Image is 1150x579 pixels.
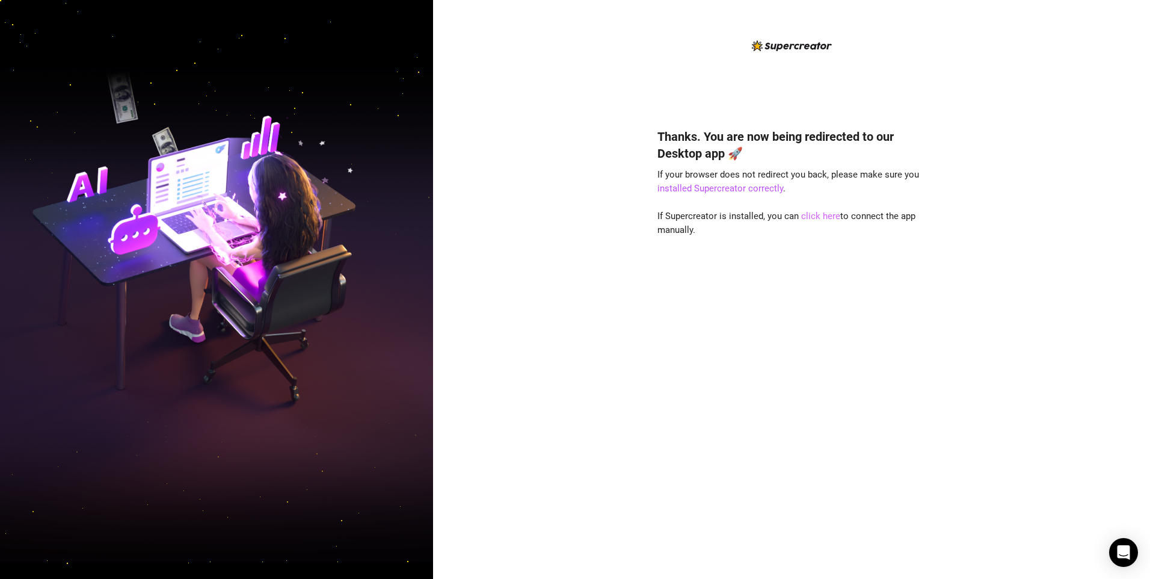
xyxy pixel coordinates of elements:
a: installed Supercreator correctly [657,183,783,194]
span: If your browser does not redirect you back, please make sure you . [657,169,919,194]
div: Open Intercom Messenger [1109,538,1138,567]
img: logo-BBDzfeDw.svg [752,40,832,51]
h4: Thanks. You are now being redirected to our Desktop app 🚀 [657,128,926,162]
span: If Supercreator is installed, you can to connect the app manually. [657,211,915,236]
a: click here [801,211,840,221]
